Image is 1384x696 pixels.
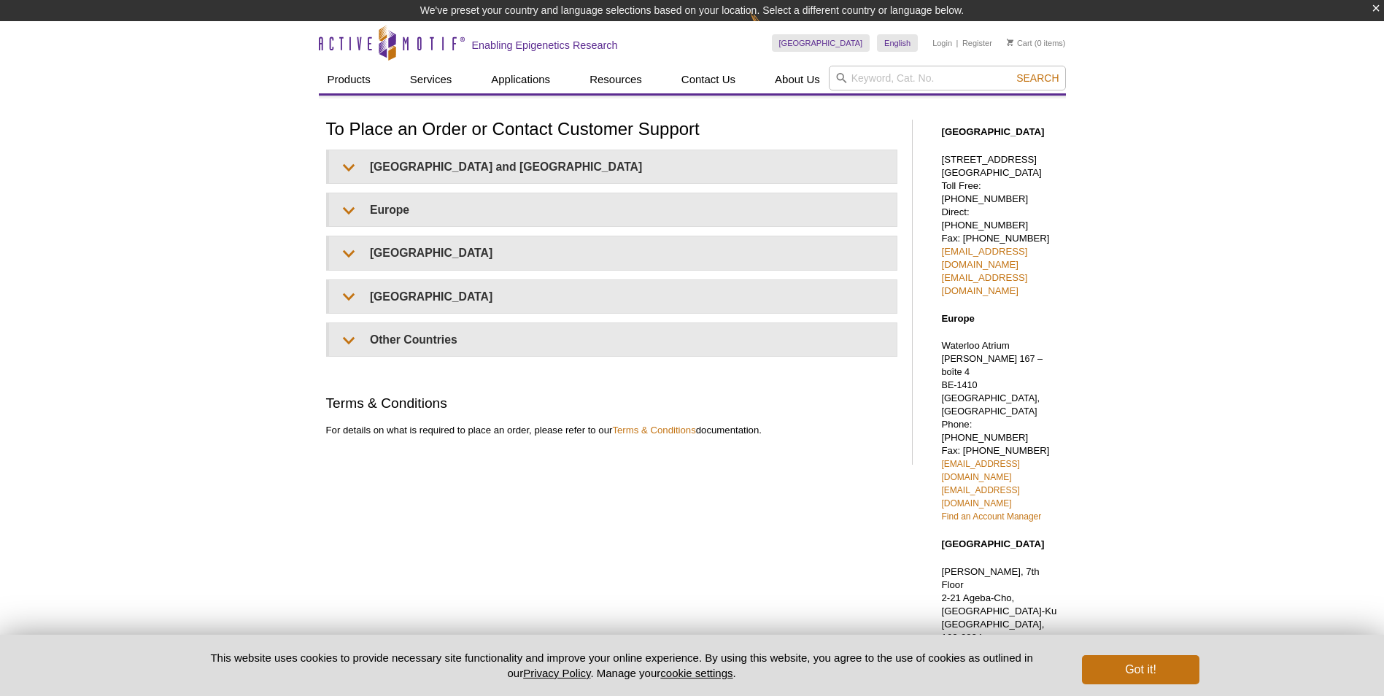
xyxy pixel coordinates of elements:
[956,34,959,52] li: |
[329,323,897,356] summary: Other Countries
[1007,34,1066,52] li: (0 items)
[942,339,1059,523] p: Waterloo Atrium Phone: [PHONE_NUMBER] Fax: [PHONE_NUMBER]
[329,280,897,313] summary: [GEOGRAPHIC_DATA]
[772,34,870,52] a: [GEOGRAPHIC_DATA]
[942,538,1045,549] strong: [GEOGRAPHIC_DATA]
[523,667,590,679] a: Privacy Policy
[401,66,461,93] a: Services
[326,424,897,437] p: For details on what is required to place an order, please refer to our documentation.
[660,667,732,679] button: cookie settings
[1016,72,1059,84] span: Search
[942,126,1045,137] strong: [GEOGRAPHIC_DATA]
[1007,39,1013,46] img: Your Cart
[326,393,897,413] h2: Terms & Conditions
[329,150,897,183] summary: [GEOGRAPHIC_DATA] and [GEOGRAPHIC_DATA]
[319,66,379,93] a: Products
[942,153,1059,298] p: [STREET_ADDRESS] [GEOGRAPHIC_DATA] Toll Free: [PHONE_NUMBER] Direct: [PHONE_NUMBER] Fax: [PHONE_N...
[185,650,1059,681] p: This website uses cookies to provide necessary site functionality and improve your online experie...
[329,236,897,269] summary: [GEOGRAPHIC_DATA]
[673,66,744,93] a: Contact Us
[942,313,975,324] strong: Europe
[326,120,897,141] h1: To Place an Order or Contact Customer Support
[962,38,992,48] a: Register
[1007,38,1032,48] a: Cart
[1082,655,1199,684] button: Got it!
[1012,71,1063,85] button: Search
[942,246,1028,270] a: [EMAIL_ADDRESS][DOMAIN_NAME]
[932,38,952,48] a: Login
[829,66,1066,90] input: Keyword, Cat. No.
[942,354,1043,417] span: [PERSON_NAME] 167 – boîte 4 BE-1410 [GEOGRAPHIC_DATA], [GEOGRAPHIC_DATA]
[612,425,695,436] a: Terms & Conditions
[942,485,1020,509] a: [EMAIL_ADDRESS][DOMAIN_NAME]
[472,39,618,52] h2: Enabling Epigenetics Research
[942,272,1028,296] a: [EMAIL_ADDRESS][DOMAIN_NAME]
[877,34,918,52] a: English
[750,11,789,45] img: Change Here
[329,193,897,226] summary: Europe
[482,66,559,93] a: Applications
[942,511,1042,522] a: Find an Account Manager
[766,66,829,93] a: About Us
[942,459,1020,482] a: [EMAIL_ADDRESS][DOMAIN_NAME]
[581,66,651,93] a: Resources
